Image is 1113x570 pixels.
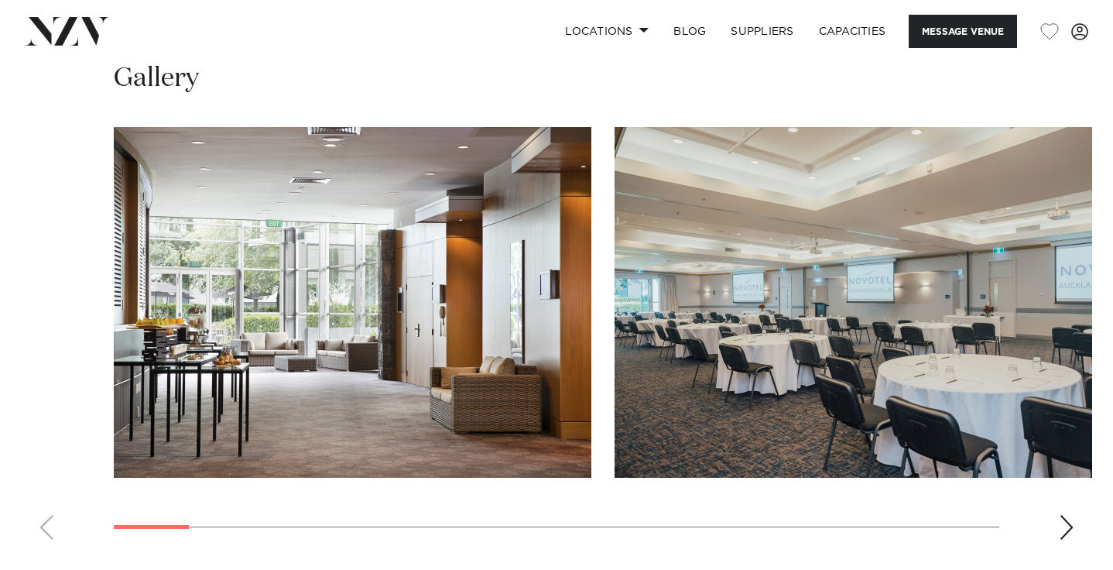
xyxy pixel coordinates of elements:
img: nzv-logo.png [25,17,109,45]
a: SUPPLIERS [718,15,806,48]
button: Message Venue [909,15,1017,48]
h2: Gallery [114,61,199,96]
swiper-slide: 2 / 21 [615,127,1092,478]
a: Capacities [806,15,899,48]
swiper-slide: 1 / 21 [114,127,591,478]
a: BLOG [661,15,718,48]
a: Locations [553,15,661,48]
